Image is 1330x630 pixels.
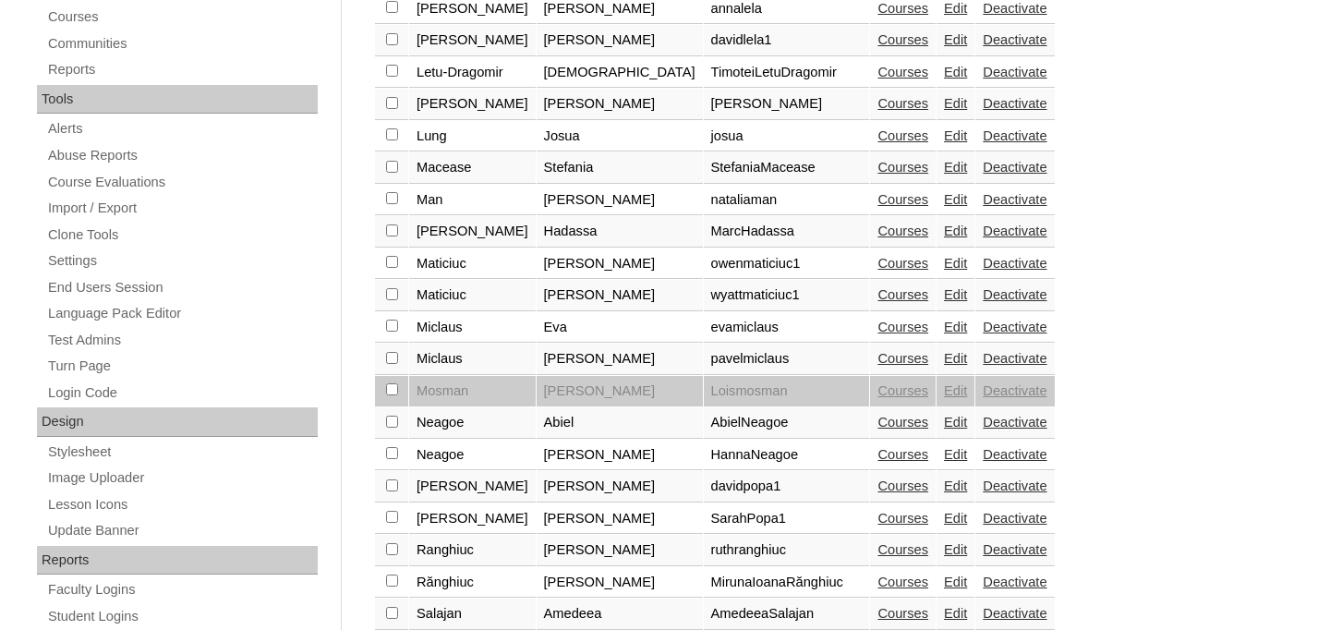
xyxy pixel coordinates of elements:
a: Turn Page [46,355,318,378]
a: Deactivate [983,479,1046,493]
td: [PERSON_NAME] [704,89,870,120]
td: davidlela1 [704,25,870,56]
a: Courses [877,320,928,334]
a: Deactivate [983,256,1046,271]
td: ruthranghiuc [704,535,870,566]
a: Settings [46,249,318,273]
td: [PERSON_NAME] [537,280,703,311]
a: Courses [877,606,928,621]
a: Login Code [46,382,318,405]
a: Courses [877,1,928,16]
td: Rănghiuc [409,567,536,599]
a: Import / Export [46,197,318,220]
a: Deactivate [983,511,1046,526]
a: Edit [944,1,967,16]
a: Deactivate [983,542,1046,557]
td: AbielNeagoe [704,407,870,439]
a: Language Pack Editor [46,302,318,325]
a: Deactivate [983,192,1046,207]
a: Course Evaluations [46,171,318,194]
td: [PERSON_NAME] [537,471,703,503]
td: Neagoe [409,440,536,471]
td: AmedeeaSalajan [704,599,870,630]
td: Hadassa [537,216,703,248]
td: [PERSON_NAME] [409,89,536,120]
td: [PERSON_NAME] [537,185,703,216]
a: Deactivate [983,160,1046,175]
a: Edit [944,479,967,493]
td: Miclaus [409,344,536,375]
a: Courses [877,96,928,111]
a: Edit [944,415,967,430]
a: Stylesheet [46,441,318,464]
td: Abiel [537,407,703,439]
a: Edit [944,351,967,366]
td: Man [409,185,536,216]
td: davidpopa1 [704,471,870,503]
td: [PERSON_NAME] [409,25,536,56]
td: pavelmiclaus [704,344,870,375]
a: Deactivate [983,128,1046,143]
a: Deactivate [983,32,1046,47]
td: [PERSON_NAME] [409,471,536,503]
td: Salajan [409,599,536,630]
td: Maticiuc [409,248,536,280]
a: Courses [877,511,928,526]
td: Lung [409,121,536,152]
a: Courses [877,192,928,207]
a: Deactivate [983,65,1046,79]
a: Deactivate [983,351,1046,366]
td: [PERSON_NAME] [537,25,703,56]
a: Courses [877,415,928,430]
a: Communities [46,32,318,55]
td: [PERSON_NAME] [537,503,703,535]
a: End Users Session [46,276,318,299]
a: Deactivate [983,606,1046,621]
td: Mosman [409,376,536,407]
td: [PERSON_NAME] [537,248,703,280]
a: Edit [944,575,967,589]
a: Clone Tools [46,224,318,247]
td: owenmaticiuc1 [704,248,870,280]
a: Edit [944,128,967,143]
a: Edit [944,287,967,302]
a: Courses [877,128,928,143]
a: Edit [944,224,967,238]
div: Reports [37,546,318,575]
a: Edit [944,542,967,557]
a: Lesson Icons [46,493,318,516]
a: Courses [877,160,928,175]
a: Edit [944,160,967,175]
a: Courses [877,65,928,79]
a: Alerts [46,117,318,140]
a: Courses [877,256,928,271]
td: MarcHadassa [704,216,870,248]
a: Deactivate [983,287,1046,302]
a: Edit [944,32,967,47]
a: Student Logins [46,605,318,628]
a: Deactivate [983,447,1046,462]
a: Deactivate [983,1,1046,16]
a: Edit [944,447,967,462]
td: wyattmaticiuc1 [704,280,870,311]
a: Deactivate [983,96,1046,111]
td: Amedeea [537,599,703,630]
a: Edit [944,320,967,334]
td: [PERSON_NAME] [537,535,703,566]
td: SarahPopa1 [704,503,870,535]
div: Tools [37,85,318,115]
td: Ranghiuc [409,535,536,566]
td: Josua [537,121,703,152]
a: Courses [46,6,318,29]
td: [PERSON_NAME] [537,440,703,471]
a: Faculty Logins [46,578,318,601]
a: Courses [877,542,928,557]
td: Letu-Dragomir [409,57,536,89]
td: Loismosman [704,376,870,407]
a: Edit [944,511,967,526]
a: Edit [944,256,967,271]
a: Courses [877,32,928,47]
a: Test Admins [46,329,318,352]
td: Neagoe [409,407,536,439]
div: Design [37,407,318,437]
